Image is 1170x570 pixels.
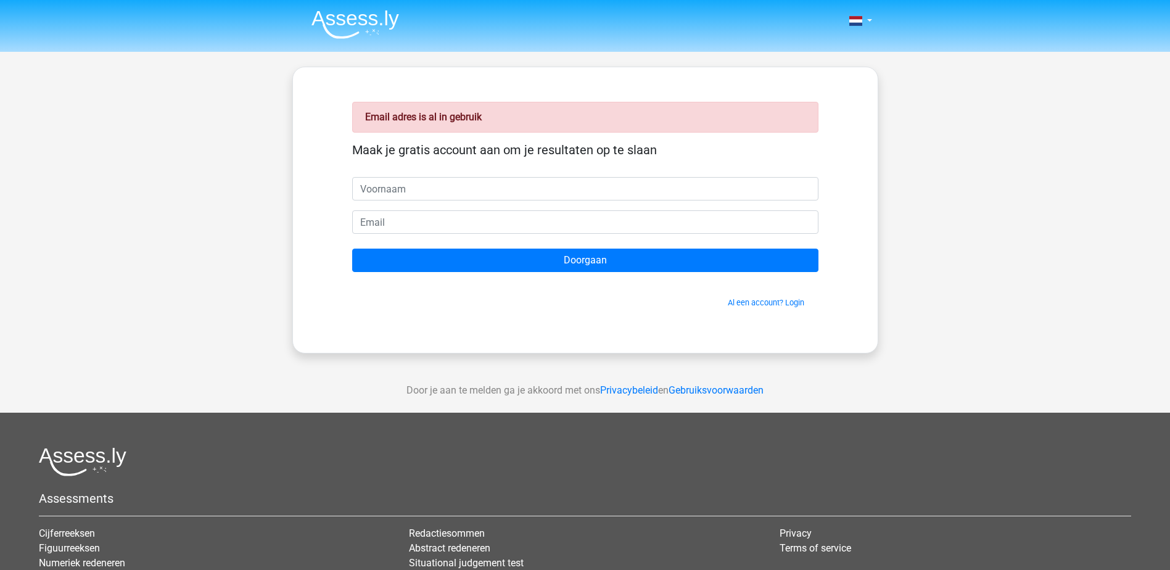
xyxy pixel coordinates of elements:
[352,177,818,200] input: Voornaam
[39,447,126,476] img: Assessly logo
[728,298,804,307] a: Al een account? Login
[39,527,95,539] a: Cijferreeksen
[780,527,812,539] a: Privacy
[39,491,1131,506] h5: Assessments
[600,384,658,396] a: Privacybeleid
[669,384,764,396] a: Gebruiksvoorwaarden
[352,249,818,272] input: Doorgaan
[39,557,125,569] a: Numeriek redeneren
[352,142,818,157] h5: Maak je gratis account aan om je resultaten op te slaan
[352,210,818,234] input: Email
[365,111,482,123] strong: Email adres is al in gebruik
[409,527,485,539] a: Redactiesommen
[39,542,100,554] a: Figuurreeksen
[409,557,524,569] a: Situational judgement test
[311,10,399,39] img: Assessly
[780,542,851,554] a: Terms of service
[409,542,490,554] a: Abstract redeneren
